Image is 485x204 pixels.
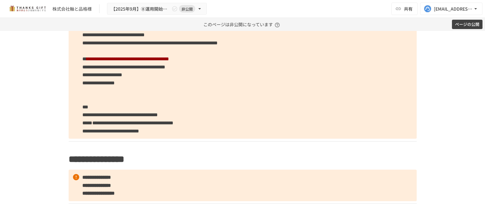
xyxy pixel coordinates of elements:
[52,6,92,12] div: 株式会社軸と品格様
[452,20,483,29] button: ページの公開
[107,3,207,15] button: 【2025年9月】⑧運用開始後2回目振り返りMTG非公開
[179,6,195,12] span: 非公開
[404,5,413,12] span: 共有
[391,2,418,15] button: 共有
[434,5,473,13] div: [EMAIL_ADDRESS][DOMAIN_NAME]
[203,18,282,31] p: このページは非公開になっています
[111,5,170,13] span: 【2025年9月】⑧運用開始後2回目振り返りMTG
[420,2,483,15] button: [EMAIL_ADDRESS][DOMAIN_NAME]
[7,4,47,14] img: mMP1OxWUAhQbsRWCurg7vIHe5HqDpP7qZo7fRoNLXQh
